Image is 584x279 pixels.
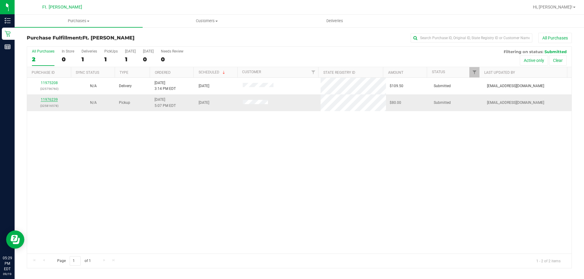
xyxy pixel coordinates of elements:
span: Hi, [PERSON_NAME]! [533,5,572,9]
a: Amount [388,70,403,75]
span: $109.50 [390,83,403,89]
p: 05:29 PM EDT [3,255,12,272]
a: 11976239 [41,97,58,102]
span: Submitted [434,83,451,89]
span: $80.00 [390,100,401,106]
span: [EMAIL_ADDRESS][DOMAIN_NAME] [487,83,544,89]
span: Ft. [PERSON_NAME] [42,5,82,10]
p: (325756760) [31,86,68,92]
a: Last Updated By [484,70,515,75]
h3: Purchase Fulfillment: [27,35,208,41]
a: Filter [308,67,318,77]
div: 0 [62,56,74,63]
span: Purchases [15,18,143,24]
div: PickUps [104,49,118,53]
span: Delivery [119,83,132,89]
a: Customer [242,70,261,74]
a: Sync Status [76,70,99,75]
span: [DATE] [199,83,209,89]
a: Type [120,70,128,75]
span: [DATE] 5:07 PM EDT [155,97,176,108]
div: Needs Review [161,49,183,53]
div: In Store [62,49,74,53]
span: Submitted [434,100,451,106]
span: Ft. [PERSON_NAME] [82,35,134,41]
span: Not Applicable [90,100,97,105]
div: 0 [143,56,154,63]
a: Ordered [155,70,171,75]
div: 2 [32,56,54,63]
inline-svg: Reports [5,44,11,50]
span: Filtering on status: [504,49,543,54]
button: N/A [90,83,97,89]
a: Purchase ID [32,70,55,75]
iframe: Resource center [6,230,24,249]
a: Status [432,70,445,74]
p: 09/19 [3,272,12,276]
span: Customers [143,18,270,24]
button: Active only [520,55,548,66]
a: 11975208 [41,81,58,85]
p: (325816578) [31,103,68,109]
a: Scheduled [199,70,226,74]
div: 1 [82,56,97,63]
span: 1 - 2 of 2 items [531,256,565,265]
span: Submitted [544,49,567,54]
a: State Registry ID [323,70,355,75]
inline-svg: Retail [5,31,11,37]
div: Deliveries [82,49,97,53]
span: Pickup [119,100,130,106]
a: Purchases [15,15,143,27]
button: N/A [90,100,97,106]
a: Filter [469,67,479,77]
button: All Purchases [538,33,572,43]
button: Clear [549,55,567,66]
div: 0 [161,56,183,63]
span: Deliveries [318,18,351,24]
input: 1 [70,256,81,266]
div: 1 [104,56,118,63]
a: Deliveries [271,15,399,27]
span: Not Applicable [90,84,97,88]
span: [EMAIL_ADDRESS][DOMAIN_NAME] [487,100,544,106]
div: All Purchases [32,49,54,53]
span: [DATE] [199,100,209,106]
span: Page of 1 [52,256,96,266]
span: [DATE] 3:14 PM EDT [155,80,176,92]
inline-svg: Inventory [5,18,11,24]
div: [DATE] [143,49,154,53]
input: Search Purchase ID, Original ID, State Registry ID or Customer Name... [411,33,532,43]
div: [DATE] [125,49,136,53]
div: 1 [125,56,136,63]
a: Customers [143,15,271,27]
